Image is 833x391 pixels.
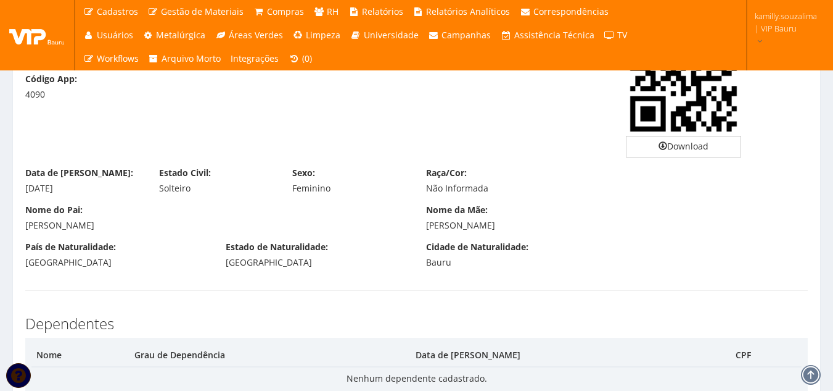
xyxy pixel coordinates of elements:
a: Universidade [345,23,424,47]
span: Relatórios Analíticos [426,6,510,17]
span: Correspondências [533,6,609,17]
label: Cidade de Naturalidade: [426,241,528,253]
th: CPF [731,344,802,367]
span: RH [327,6,339,17]
a: Integrações [226,47,284,70]
div: Não Informada [426,182,541,195]
span: Usuários [97,29,133,41]
a: Metalúrgica [138,23,211,47]
div: 4090 [25,88,107,101]
label: País de Naturalidade: [25,241,116,253]
label: Data de [PERSON_NAME]: [25,167,133,179]
th: Grau de Dependência [129,344,410,367]
span: Gestão de Materiais [161,6,244,17]
span: Áreas Verdes [229,29,283,41]
h3: Dependentes [25,316,808,332]
span: (0) [302,53,312,64]
img: logo [9,26,65,44]
img: 2qkAAAAASUVORK5CYII= [626,21,741,137]
div: Feminino [292,182,408,195]
span: Limpeza [306,29,340,41]
div: [GEOGRAPHIC_DATA] [226,256,408,269]
span: TV [617,29,627,41]
a: Usuários [78,23,138,47]
td: Nenhum dependente cadastrado. [31,367,802,390]
a: (0) [284,47,317,70]
a: Áreas Verdes [210,23,288,47]
div: [GEOGRAPHIC_DATA] [25,256,207,269]
div: [DATE] [25,182,141,195]
label: Sexo: [292,167,315,179]
label: Nome da Mãe: [426,204,488,216]
span: Integrações [231,53,279,64]
a: TV [599,23,633,47]
a: Assistência Técnica [496,23,599,47]
span: Compras [267,6,304,17]
div: Bauru [426,256,608,269]
a: Limpeza [288,23,346,47]
span: Campanhas [441,29,491,41]
th: Data de [PERSON_NAME] [411,344,731,367]
div: Solteiro [159,182,274,195]
span: Arquivo Morto [162,53,221,64]
a: Download [626,136,741,157]
a: Workflows [78,47,144,70]
label: Nome do Pai: [25,204,83,216]
label: Estado de Naturalidade: [226,241,328,253]
div: [PERSON_NAME] [25,219,408,232]
label: Código App: [25,73,77,85]
div: [PERSON_NAME] [426,219,808,232]
span: Relatórios [362,6,403,17]
th: Nome [31,344,129,367]
span: Cadastros [97,6,138,17]
span: kamilly.souzalima | VIP Bauru [755,10,817,35]
span: Universidade [364,29,419,41]
span: Metalúrgica [156,29,205,41]
label: Raça/Cor: [426,167,467,179]
span: Workflows [97,53,139,64]
a: Campanhas [424,23,496,47]
span: Assistência Técnica [514,29,594,41]
label: Estado Civil: [159,167,211,179]
a: Arquivo Morto [144,47,226,70]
